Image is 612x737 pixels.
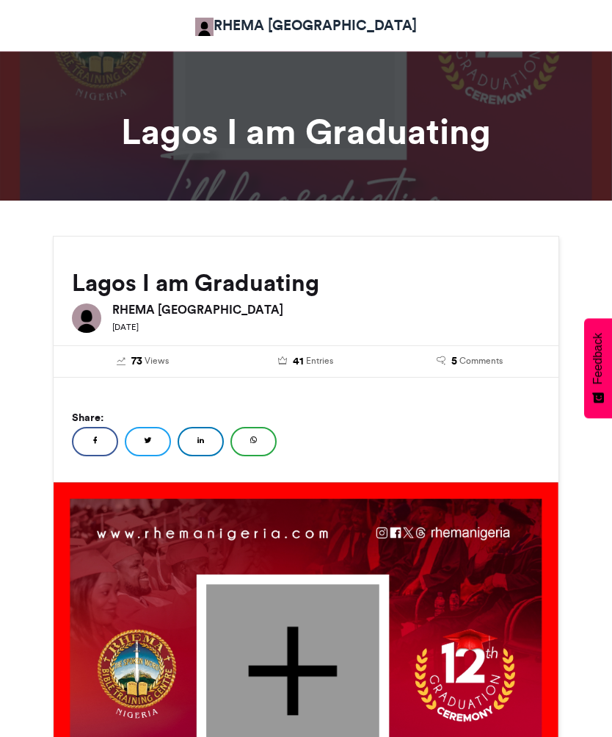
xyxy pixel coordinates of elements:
h2: Lagos I am Graduating [72,270,540,296]
img: RHEMA NIGERIA [72,303,101,333]
a: 5 Comments [398,353,540,370]
img: RHEMA NIGERIA [195,18,214,36]
span: 41 [293,353,304,370]
h1: Lagos I am Graduating [53,114,559,149]
a: RHEMA [GEOGRAPHIC_DATA] [195,15,417,36]
span: 73 [131,353,142,370]
small: [DATE] [112,322,139,332]
a: 73 Views [72,353,214,370]
span: Views [145,354,169,367]
h5: Share: [72,408,540,427]
span: 5 [451,353,457,370]
span: Comments [459,354,503,367]
h6: RHEMA [GEOGRAPHIC_DATA] [112,303,540,315]
span: Entries [306,354,333,367]
span: Feedback [591,333,605,384]
a: 41 Entries [236,353,377,370]
button: Feedback - Show survey [584,318,612,418]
